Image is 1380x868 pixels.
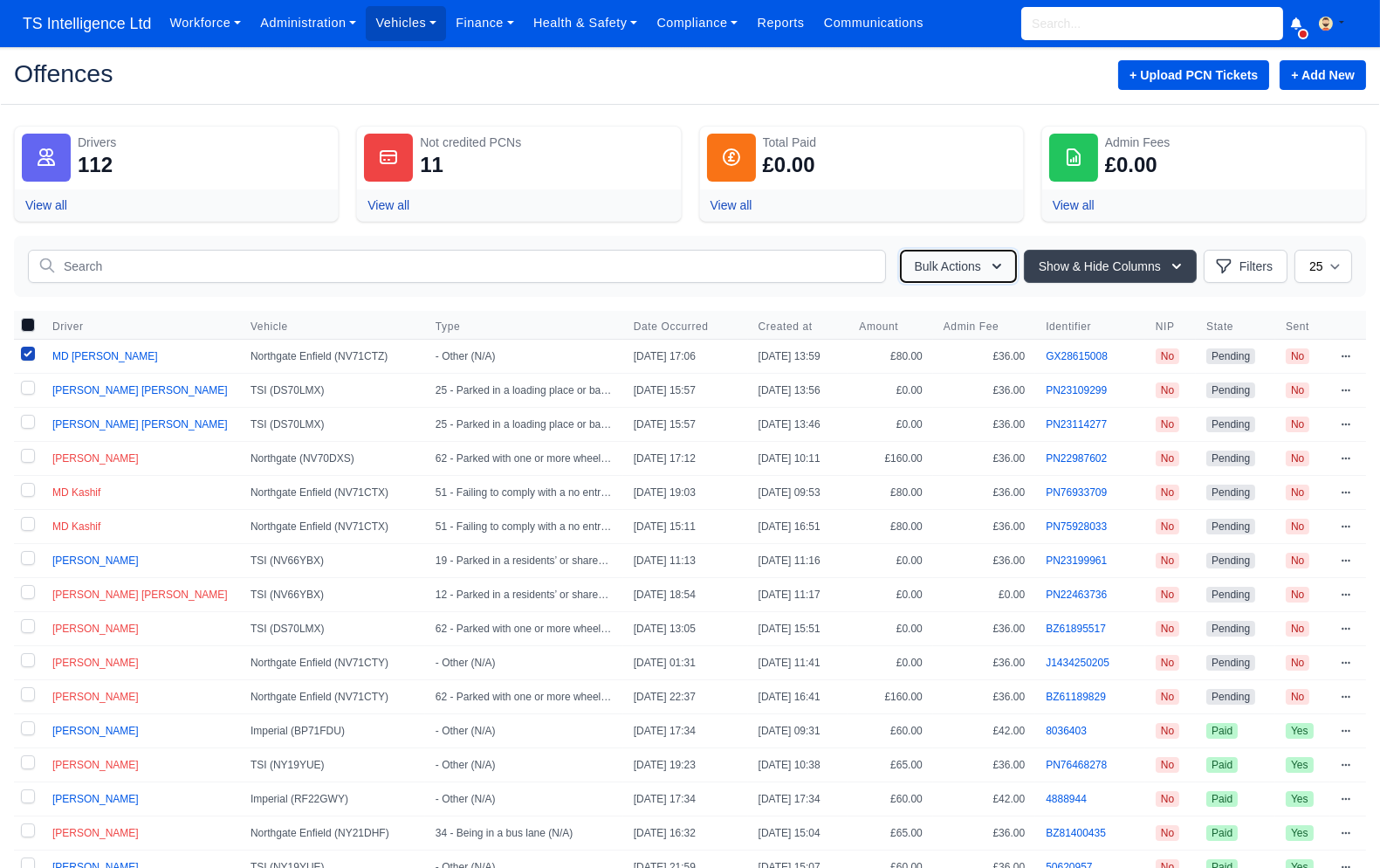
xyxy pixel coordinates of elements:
[759,320,813,334] span: Created at
[52,520,100,533] a: MD Kashif
[623,544,748,578] td: [DATE] 11:13
[425,782,623,816] td: - Other (N/A)
[1156,382,1179,398] span: No
[78,151,113,179] div: 112
[944,320,999,334] span: Admin Fee
[748,578,849,612] td: [DATE] 11:17
[52,589,228,601] a: [PERSON_NAME] [PERSON_NAME]
[748,782,849,816] td: [DATE] 17:34
[933,680,1035,714] td: £36.00
[52,452,139,465] span: [PERSON_NAME]
[1046,623,1106,635] a: BZ61895517
[1206,587,1255,603] span: pending
[1156,621,1179,637] span: No
[933,816,1035,851] td: £36.00
[240,408,425,442] td: TSI (DS70LMX)
[14,6,160,41] span: TS Intelligence Ltd
[251,320,415,334] span: Vehicle
[52,691,139,703] a: [PERSON_NAME]
[240,374,425,408] td: TSI (DS70LMX)
[848,714,932,748] td: £60.00
[623,714,748,748] td: [DATE] 17:34
[848,544,932,578] td: £0.00
[1286,791,1314,807] span: Yes
[1206,791,1238,807] span: Paid
[1118,60,1269,90] button: + Upload PCN Tickets
[240,646,425,680] td: Northgate Enfield (NV71CTY)
[425,816,623,851] td: 34 - Being in a bus lane (N/A)
[425,476,623,510] td: 51 - Failing to comply with a no entry restriction (N/A)
[623,680,748,714] td: [DATE] 22:37
[240,578,425,612] td: TSI (NV66YBX)
[623,748,748,782] td: [DATE] 19:23
[634,320,709,334] span: Date Occurred
[52,725,139,737] a: [PERSON_NAME]
[748,816,849,851] td: [DATE] 15:04
[1206,320,1247,334] button: State
[623,578,748,612] td: [DATE] 18:54
[52,486,100,499] span: MD Kashif
[944,320,1013,334] button: Admin Fee
[859,320,898,334] span: Amount
[623,816,748,851] td: [DATE] 16:32
[425,408,623,442] td: 25 - Parked in a loading place or bay during restricted hours without loading (High)
[1156,451,1179,466] span: No
[1156,348,1179,364] span: No
[240,782,425,816] td: Imperial (RF22GWY)
[1286,348,1309,364] span: No
[425,510,623,544] td: 51 - Failing to comply with a no entry restriction (N/A)
[623,510,748,544] td: [DATE] 15:11
[366,6,446,40] a: Vehicles
[848,816,932,851] td: £65.00
[420,134,673,151] div: Not credited PCNs
[1204,250,1287,283] button: Filters
[1046,793,1087,805] a: 4888944
[763,151,815,179] div: £0.00
[240,612,425,646] td: TSI (DS70LMX)
[367,198,409,212] a: View all
[1046,827,1106,839] a: BZ81400435
[240,680,425,714] td: Northgate Enfield (NV71CTY)
[240,476,425,510] td: Northgate Enfield (NV71CTX)
[436,320,460,334] span: Type
[52,555,139,567] a: [PERSON_NAME]
[933,782,1035,816] td: £42.00
[1046,350,1108,362] a: GX28615008
[848,680,932,714] td: £160.00
[1156,320,1185,334] span: NIP
[1156,689,1179,705] span: No
[623,476,748,510] td: [DATE] 19:03
[524,6,648,40] a: Health & Safety
[78,134,331,151] div: Drivers
[1206,757,1238,773] span: Paid
[1286,451,1309,466] span: No
[933,476,1035,510] td: £36.00
[1206,621,1255,637] span: pending
[425,578,623,612] td: 12 - Parked in a residents’ or shared use parking place or zone without a valid virtual permit or...
[52,384,228,396] span: [PERSON_NAME] [PERSON_NAME]
[1286,485,1309,500] span: No
[933,442,1035,476] td: £36.00
[52,418,228,431] span: [PERSON_NAME] [PERSON_NAME]
[1046,320,1091,334] span: Identifier
[52,657,139,669] a: [PERSON_NAME]
[848,782,932,816] td: £60.00
[420,151,443,179] div: 11
[52,759,139,771] a: [PERSON_NAME]
[748,680,849,714] td: [DATE] 16:41
[1156,825,1179,841] span: No
[848,442,932,476] td: £160.00
[1021,7,1283,40] input: Search...
[1156,587,1179,603] span: No
[933,374,1035,408] td: £36.00
[1286,320,1320,334] span: Sent
[1286,757,1314,773] span: Yes
[425,748,623,782] td: - Other (N/A)
[748,340,849,374] td: [DATE] 13:59
[1286,519,1309,534] span: No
